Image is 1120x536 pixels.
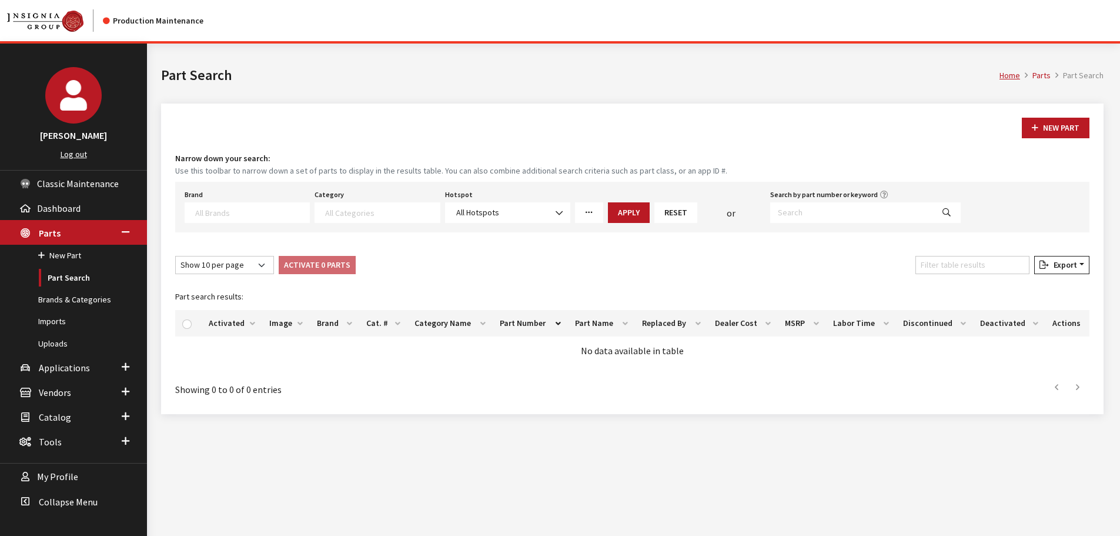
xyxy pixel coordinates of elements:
[407,310,493,337] th: Category Name: activate to sort column ascending
[195,207,309,218] textarea: Search
[456,207,499,218] span: All Hotspots
[315,189,344,200] label: Category
[12,128,135,142] h3: [PERSON_NAME]
[1022,118,1089,138] button: New Part
[175,152,1089,165] h4: Narrow down your search:
[608,202,650,223] button: Apply
[103,15,203,27] div: Production Maintenance
[568,310,635,337] th: Part Name: activate to sort column ascending
[325,207,439,218] textarea: Search
[1034,256,1089,274] button: Export
[973,310,1045,337] th: Deactivated: activate to sort column ascending
[445,189,473,200] label: Hotspot
[493,310,568,337] th: Part Number: activate to sort column descending
[185,189,203,200] label: Brand
[39,411,71,423] span: Catalog
[37,471,78,483] span: My Profile
[175,165,1089,177] small: Use this toolbar to narrow down a set of parts to display in the results table. You can also comb...
[37,202,81,214] span: Dashboard
[708,310,778,337] th: Dealer Cost: activate to sort column ascending
[770,189,878,200] label: Search by part number or keyword
[1045,310,1089,337] th: Actions
[161,65,999,86] h1: Part Search
[7,9,103,32] a: Insignia Group logo
[37,178,119,189] span: Classic Maintenance
[61,149,87,159] a: Log out
[932,202,961,223] button: Search
[1049,259,1077,270] span: Export
[999,70,1020,81] a: Home
[445,202,570,223] span: All Hotspots
[185,202,310,223] span: Select a Brand
[1051,69,1104,82] li: Part Search
[7,11,83,32] img: Catalog Maintenance
[39,362,90,374] span: Applications
[45,67,102,124] img: Cheyenne Dorton
[39,227,61,239] span: Parts
[635,310,708,337] th: Replaced By: activate to sort column ascending
[262,310,310,337] th: Image: activate to sort column ascending
[359,310,407,337] th: Cat. #: activate to sort column ascending
[778,310,827,337] th: MSRP: activate to sort column ascending
[39,436,62,448] span: Tools
[315,202,440,223] span: Select a Category
[915,256,1029,274] input: Filter table results
[175,374,548,397] div: Showing 0 to 0 of 0 entries
[39,387,71,398] span: Vendors
[175,337,1089,365] td: No data available in table
[175,284,1089,310] caption: Part search results:
[39,496,98,508] span: Collapse Menu
[896,310,973,337] th: Discontinued: activate to sort column ascending
[1020,69,1051,82] li: Parts
[575,202,603,223] a: More Filters
[453,207,563,219] span: All Hotspots
[697,206,765,220] div: or
[770,202,933,223] input: Search
[826,310,896,337] th: Labor Time: activate to sort column ascending
[654,202,697,223] button: Reset
[202,310,262,337] th: Activated: activate to sort column ascending
[310,310,359,337] th: Brand: activate to sort column ascending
